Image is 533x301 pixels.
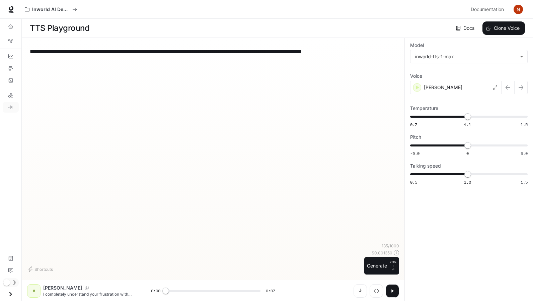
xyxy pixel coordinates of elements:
span: 1.1 [464,122,471,127]
span: 0:00 [151,288,160,294]
span: Dark mode toggle [3,279,10,286]
a: Logs [3,75,19,86]
span: 5.0 [521,150,528,156]
button: GenerateCTRL +⏎ [364,257,399,275]
span: -5.0 [410,150,420,156]
span: 1.5 [521,122,528,127]
button: Inspect [370,284,383,298]
span: 0.7 [410,122,417,127]
p: Temperature [410,106,438,111]
span: Documentation [471,5,504,14]
a: Feedback [3,265,19,276]
a: Docs [455,21,477,35]
button: Clone Voice [482,21,525,35]
a: Graph Registry [3,36,19,47]
button: Download audio [354,284,367,298]
p: I completely understand your frustration with this situation. Let me look into your account detai... [43,291,135,297]
div: inworld-tts-1-max [415,53,517,60]
p: [PERSON_NAME] [424,84,462,91]
button: User avatar [512,3,525,16]
img: User avatar [514,5,523,14]
a: Documentation [468,3,509,16]
p: $ 0.001350 [372,250,392,256]
span: 0:07 [266,288,275,294]
span: 0 [466,150,469,156]
span: 0.5 [410,179,417,185]
a: Overview [3,21,19,32]
button: All workspaces [22,3,80,16]
span: 1.0 [464,179,471,185]
a: Documentation [3,253,19,264]
a: Traces [3,63,19,74]
p: Pitch [410,135,421,139]
div: inworld-tts-1-max [410,50,527,63]
p: ⏎ [390,260,396,272]
button: Open drawer [3,287,18,301]
p: Voice [410,74,422,78]
p: 135 / 1000 [382,243,399,249]
a: LLM Playground [3,90,19,101]
p: Inworld AI Demos [32,7,70,12]
p: Model [410,43,424,48]
div: A [28,286,39,296]
button: Copy Voice ID [82,286,91,290]
button: Shortcuts [27,264,56,275]
a: TTS Playground [3,102,19,113]
p: Talking speed [410,164,441,168]
span: 1.5 [521,179,528,185]
h1: TTS Playground [30,21,89,35]
p: CTRL + [390,260,396,268]
p: [PERSON_NAME] [43,285,82,291]
a: Dashboards [3,51,19,62]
